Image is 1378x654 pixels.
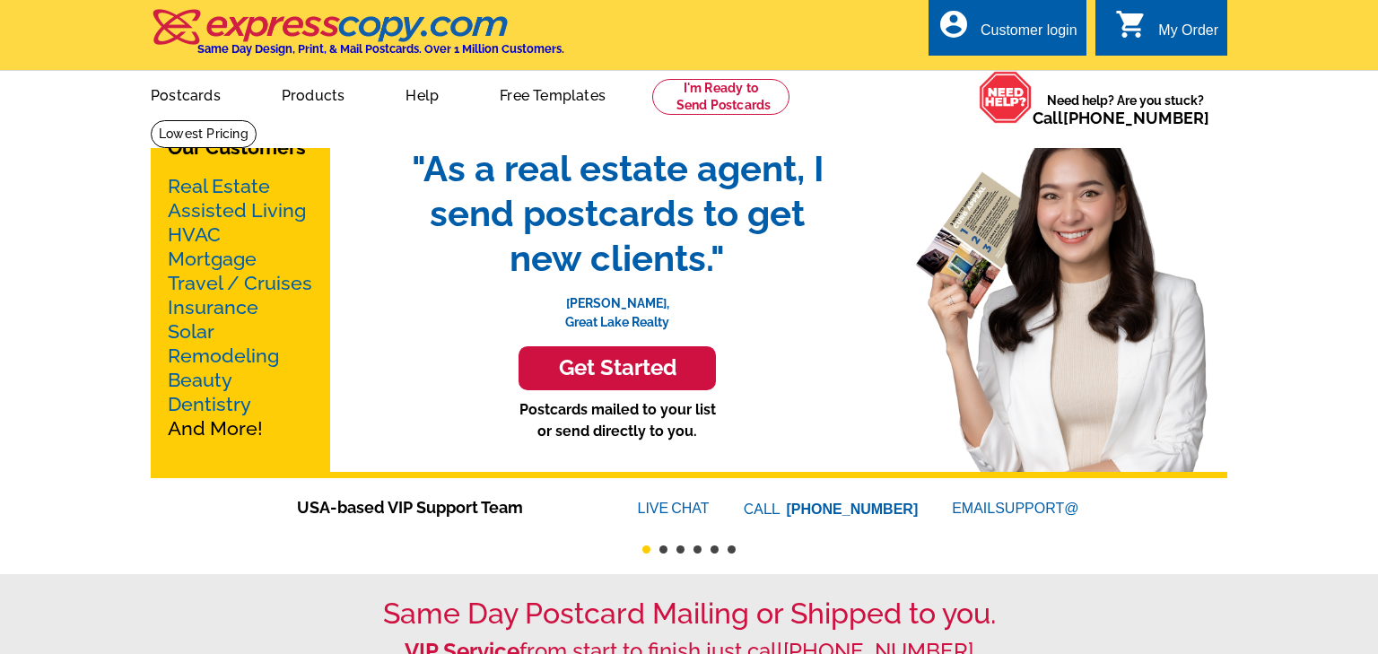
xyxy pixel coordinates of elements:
[393,281,842,332] p: [PERSON_NAME], Great Lake Realty
[676,545,685,554] button: 3 of 6
[471,73,634,115] a: Free Templates
[659,545,667,554] button: 2 of 6
[693,545,702,554] button: 4 of 6
[168,199,306,222] a: Assisted Living
[393,399,842,442] p: Postcards mailed to your list or send directly to you.
[1115,20,1218,42] a: shopping_cart My Order
[541,355,693,381] h3: Get Started
[297,495,584,519] span: USA-based VIP Support Team
[979,71,1033,124] img: help
[1115,8,1147,40] i: shopping_cart
[938,20,1077,42] a: account_circle Customer login
[168,223,221,246] a: HVAC
[151,22,564,56] a: Same Day Design, Print, & Mail Postcards. Over 1 Million Customers.
[168,369,232,391] a: Beauty
[253,73,374,115] a: Products
[728,545,736,554] button: 6 of 6
[168,344,279,367] a: Remodeling
[787,501,919,517] a: [PHONE_NUMBER]
[938,8,970,40] i: account_circle
[995,498,1081,519] font: SUPPORT@
[981,22,1077,48] div: Customer login
[168,320,214,343] a: Solar
[197,42,564,56] h4: Same Day Design, Print, & Mail Postcards. Over 1 Million Customers.
[393,346,842,390] a: Get Started
[377,73,467,115] a: Help
[122,73,249,115] a: Postcards
[1158,22,1218,48] div: My Order
[168,174,313,440] p: And More!
[1033,92,1218,127] span: Need help? Are you stuck?
[642,545,650,554] button: 1 of 6
[711,545,719,554] button: 5 of 6
[744,499,782,520] font: CALL
[1033,109,1209,127] span: Call
[168,248,257,270] a: Mortgage
[168,296,258,318] a: Insurance
[638,501,710,516] a: LIVECHAT
[168,272,312,294] a: Travel / Cruises
[952,501,1081,516] a: EMAILSUPPORT@
[1063,109,1209,127] a: [PHONE_NUMBER]
[393,146,842,281] span: "As a real estate agent, I send postcards to get new clients."
[168,175,270,197] a: Real Estate
[151,597,1227,631] h1: Same Day Postcard Mailing or Shipped to you.
[638,498,672,519] font: LIVE
[168,393,251,415] a: Dentistry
